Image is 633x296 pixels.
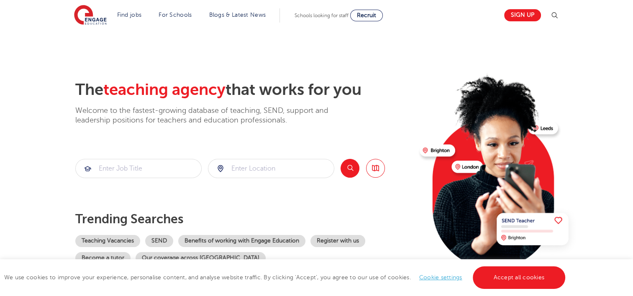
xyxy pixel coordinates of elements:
a: For Schools [159,12,192,18]
p: Trending searches [75,212,413,227]
a: Register with us [310,235,365,247]
button: Search [341,159,359,178]
h2: The that works for you [75,80,413,100]
a: Teaching Vacancies [75,235,140,247]
span: Recruit [357,12,376,18]
input: Submit [76,159,201,178]
a: Benefits of working with Engage Education [178,235,305,247]
a: Cookie settings [419,274,462,281]
a: SEND [145,235,173,247]
a: Blogs & Latest News [209,12,266,18]
a: Find jobs [117,12,142,18]
a: Sign up [504,9,541,21]
a: Accept all cookies [473,266,566,289]
span: teaching agency [103,81,226,99]
input: Submit [208,159,334,178]
span: We use cookies to improve your experience, personalise content, and analyse website traffic. By c... [4,274,567,281]
a: Become a tutor [75,252,131,264]
span: Schools looking for staff [295,13,349,18]
p: Welcome to the fastest-growing database of teaching, SEND, support and leadership positions for t... [75,106,351,125]
a: Our coverage across [GEOGRAPHIC_DATA] [136,252,266,264]
a: Recruit [350,10,383,21]
div: Submit [75,159,202,178]
img: Engage Education [74,5,107,26]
